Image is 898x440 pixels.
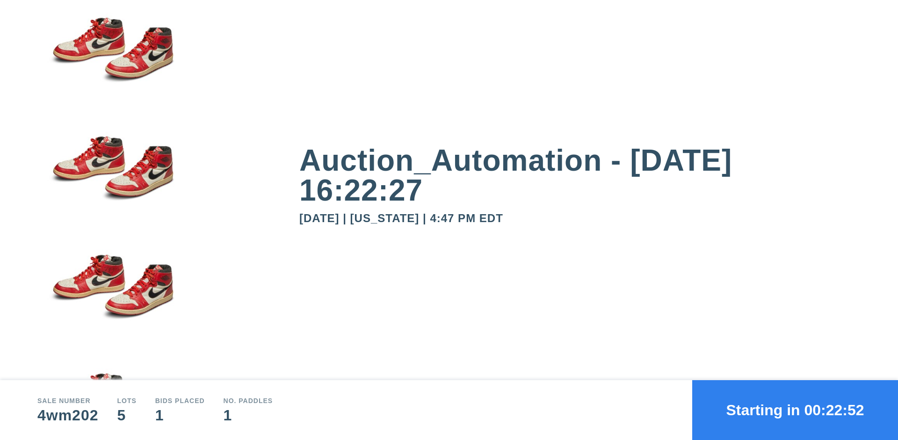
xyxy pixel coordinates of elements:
div: Bids Placed [155,397,205,404]
img: small [37,267,187,385]
div: Lots [117,397,136,404]
div: No. Paddles [224,397,273,404]
img: small [37,29,187,148]
div: 5 [117,408,136,423]
div: [DATE] | [US_STATE] | 4:47 PM EDT [299,213,861,224]
button: Starting in 00:22:52 [692,380,898,440]
div: Auction_Automation - [DATE] 16:22:27 [299,145,861,205]
div: 1 [155,408,205,423]
img: small [37,148,187,267]
div: 1 [224,408,273,423]
div: 4wm202 [37,408,98,423]
div: Sale number [37,397,98,404]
